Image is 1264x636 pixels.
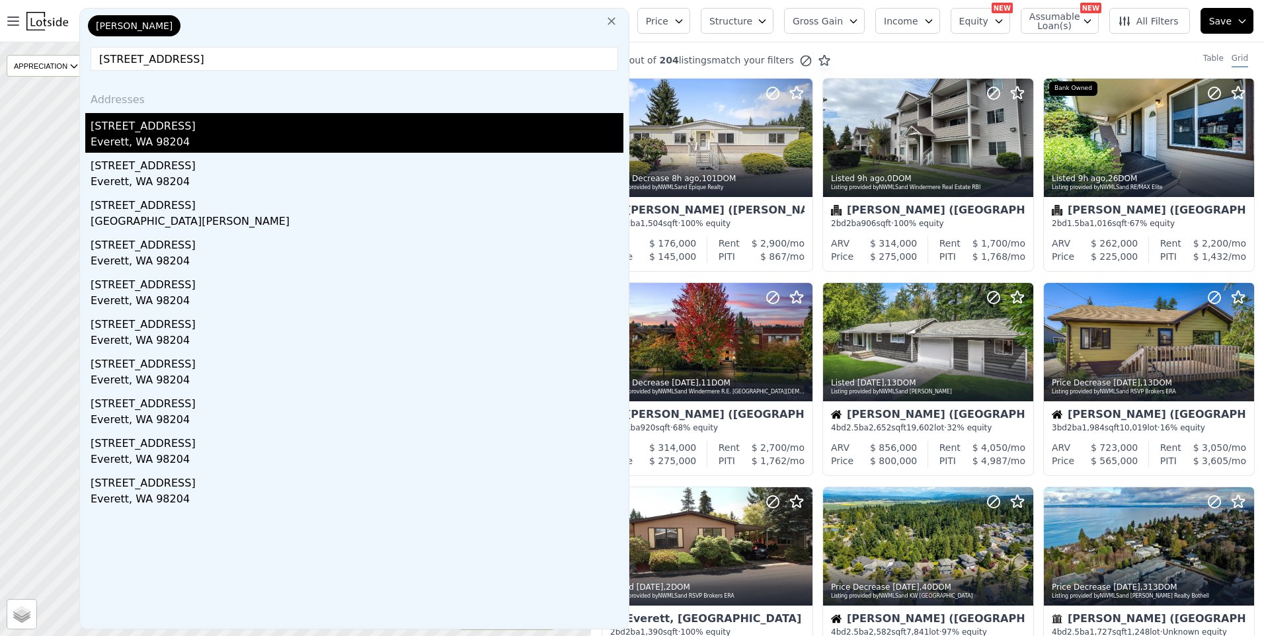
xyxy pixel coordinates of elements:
time: 2025-08-16 15:47 [1113,378,1140,387]
div: Everett, [GEOGRAPHIC_DATA] [610,614,805,627]
span: Income [884,15,918,28]
div: [PERSON_NAME] ([GEOGRAPHIC_DATA]) [610,409,805,422]
div: /mo [735,454,805,467]
div: /mo [740,237,805,250]
span: $ 1,762 [752,456,787,466]
div: Everett, WA 98204 [91,372,623,391]
time: 2025-08-16 14:17 [892,582,920,592]
time: 2025-08-17 02:02 [672,378,699,387]
button: Equity [951,8,1010,34]
div: NEW [992,3,1013,13]
div: /mo [961,237,1025,250]
a: Listed [DATE],13DOMListing provided byNWMLSand [PERSON_NAME]House[PERSON_NAME] ([GEOGRAPHIC_DATA]... [822,282,1033,476]
img: Townhouse [1052,614,1062,624]
div: Rent [1160,441,1181,454]
span: $ 1,700 [972,238,1007,249]
div: [PERSON_NAME] ([GEOGRAPHIC_DATA]) [1052,409,1246,422]
div: [GEOGRAPHIC_DATA][PERSON_NAME] [91,214,623,232]
button: Assumable Loan(s) [1021,8,1099,34]
button: Save [1201,8,1253,34]
span: $ 176,000 [649,238,696,249]
img: Lotside [26,12,68,30]
div: ARV [1052,441,1070,454]
div: [PERSON_NAME] ([GEOGRAPHIC_DATA]) [1052,614,1246,627]
span: 19,602 [906,423,934,432]
div: /mo [740,441,805,454]
div: 3 bd 2 ba sqft lot · 16% equity [1052,422,1246,433]
span: $ 145,000 [649,251,696,262]
button: All Filters [1109,8,1190,34]
div: 4 bd 2.5 ba sqft lot · 32% equity [831,422,1025,433]
span: $ 314,000 [649,442,696,453]
span: $ 856,000 [870,442,917,453]
div: Listing provided by NWMLS and Epique Realty [610,184,806,192]
div: Price Decrease , 313 DOM [1052,582,1247,592]
div: Price [1052,250,1074,263]
div: Price [1052,454,1074,467]
div: [STREET_ADDRESS] [91,113,623,134]
div: Listing provided by NWMLS and Windermere R.E. [GEOGRAPHIC_DATA][DEMOGRAPHIC_DATA] [610,388,806,396]
div: NEW [1080,3,1101,13]
span: 906 [861,219,877,228]
div: Listed , 2 DOM [610,582,806,592]
div: Price Decrease , 40 DOM [831,582,1027,592]
div: [STREET_ADDRESS] [91,153,623,174]
div: Everett, WA 98204 [91,253,623,272]
div: Bank Owned [1049,81,1097,96]
time: 2025-08-18 19:11 [1078,174,1105,183]
div: [STREET_ADDRESS] [91,351,623,372]
span: Gross Gain [793,15,843,28]
img: House [831,409,842,420]
time: 2025-08-16 03:00 [1113,582,1140,592]
div: Price [831,250,853,263]
span: 1,016 [1089,219,1112,228]
span: $ 4,987 [972,456,1007,466]
span: Equity [959,15,988,28]
div: Table [1203,53,1224,67]
div: /mo [735,250,805,263]
span: $ 275,000 [649,456,696,466]
a: Price Decrease 8h ago,101DOMListing provided byNWMLSand Epique RealtyMobile[PERSON_NAME] ([PERSON... [602,78,812,272]
span: Assumable Loan(s) [1029,12,1072,30]
span: match your filters [711,54,794,67]
div: ARV [1052,237,1070,250]
div: Listing provided by NWMLS and KW [GEOGRAPHIC_DATA] [831,592,1027,600]
div: Price Decrease , 13 DOM [1052,378,1247,388]
div: [STREET_ADDRESS] [91,192,623,214]
div: [PERSON_NAME] ([PERSON_NAME]) [610,205,805,218]
div: Listing provided by NWMLS and [PERSON_NAME] [831,388,1027,396]
span: Price [646,15,668,28]
div: Listing provided by NWMLS and RE/MAX Elite [1052,184,1247,192]
span: Save [1209,15,1232,28]
div: /mo [956,454,1025,467]
span: $ 225,000 [1091,251,1138,262]
div: Everett, WA 98204 [91,174,623,192]
img: House [1052,409,1062,420]
span: $ 1,768 [972,251,1007,262]
time: 2025-08-18 19:40 [857,174,885,183]
span: 204 [656,55,679,65]
span: $ 3,050 [1193,442,1228,453]
span: $ 565,000 [1091,456,1138,466]
div: Everett, WA 98204 [91,333,623,351]
time: 2025-08-16 15:00 [637,582,664,592]
div: [PERSON_NAME] ([GEOGRAPHIC_DATA]) [831,205,1025,218]
span: $ 800,000 [870,456,917,466]
div: Listed , 13 DOM [831,378,1027,388]
span: $ 314,000 [870,238,917,249]
div: Price Decrease , 101 DOM [610,173,806,184]
div: Rent [939,237,961,250]
div: [PERSON_NAME] ([GEOGRAPHIC_DATA]) [831,409,1025,422]
div: /mo [1177,454,1246,467]
div: Everett, WA 98204 [91,293,623,311]
span: All Filters [1118,15,1179,28]
div: Everett, WA 98204 [91,452,623,470]
div: PITI [1160,250,1177,263]
div: /mo [956,250,1025,263]
div: Everett, WA 98204 [91,491,623,510]
div: Rent [719,237,740,250]
div: [STREET_ADDRESS] [91,430,623,452]
div: [STREET_ADDRESS] [91,272,623,293]
span: 1,504 [641,219,663,228]
div: Listing provided by NWMLS and [PERSON_NAME] Realty Bothell [1052,592,1247,600]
